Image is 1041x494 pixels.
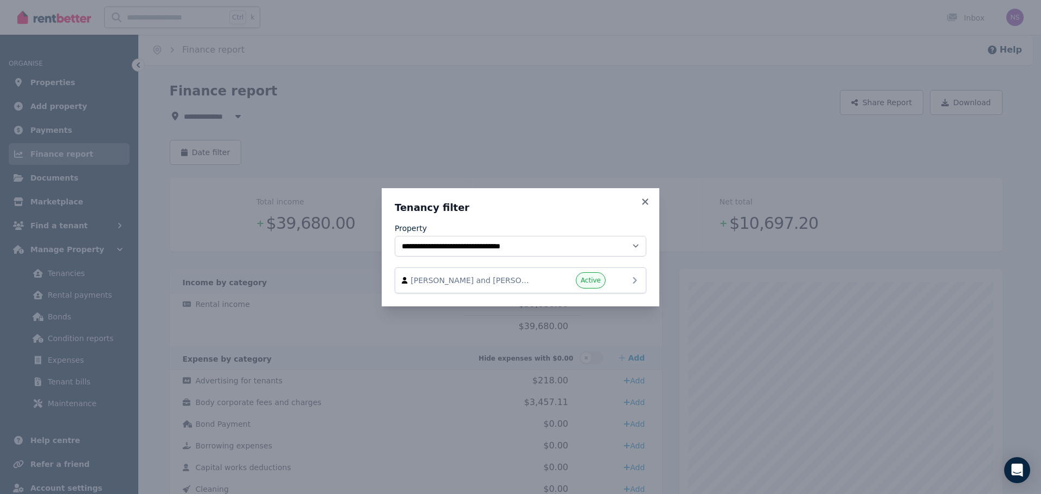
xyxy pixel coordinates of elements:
[581,276,601,285] span: Active
[395,201,646,214] h3: Tenancy filter
[395,267,646,293] a: [PERSON_NAME] and [PERSON_NAME]Active
[411,275,535,286] span: [PERSON_NAME] and [PERSON_NAME]
[1004,457,1030,483] div: Open Intercom Messenger
[395,223,427,234] label: Property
